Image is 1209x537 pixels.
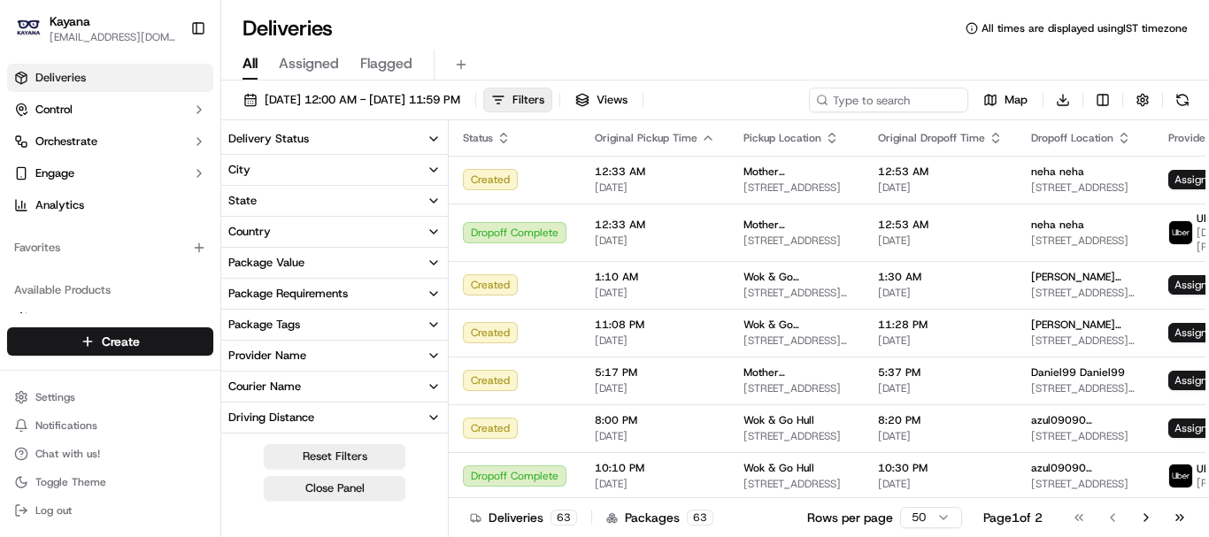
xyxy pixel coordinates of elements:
button: Settings [7,385,213,410]
span: Views [597,92,628,108]
button: State [221,186,448,216]
span: Nash AI [35,311,75,326]
button: Start new chat [301,174,322,196]
span: [STREET_ADDRESS] [1031,477,1140,491]
div: State [228,193,257,209]
span: 8:00 PM [595,413,715,427]
span: [STREET_ADDRESS][PERSON_NAME] [743,334,850,348]
span: [DATE] [595,334,715,348]
span: 12:53 AM [878,165,1003,179]
button: Log out [7,498,213,523]
button: Package Value [221,248,448,278]
button: [DATE] 12:00 AM - [DATE] 11:59 PM [235,88,468,112]
span: 10:10 PM [595,461,715,475]
span: Original Dropoff Time [878,131,985,145]
div: Courier Name [228,379,301,395]
p: Rows per page [807,509,893,526]
span: 10:30 PM [878,461,1003,475]
span: 1:10 AM [595,270,715,284]
span: [STREET_ADDRESS] [1031,180,1140,195]
span: [STREET_ADDRESS][PERSON_NAME] [743,286,850,300]
img: Nash [18,18,53,53]
span: [STREET_ADDRESS] [1031,234,1140,248]
span: Analytics [35,197,84,213]
button: Map [975,88,1036,112]
span: Wok & Go Hull [743,461,814,475]
span: Control [35,102,73,118]
button: City [221,155,448,185]
div: 💻 [150,258,164,272]
a: Analytics [7,191,213,219]
h1: Deliveries [243,14,333,42]
button: KayanaKayana[EMAIL_ADDRESS][DOMAIN_NAME] [7,7,183,50]
span: Notifications [35,418,97,433]
span: [DATE] [595,429,715,443]
div: Page 1 of 2 [983,509,1043,526]
span: Knowledge Base [35,257,135,274]
span: [DATE] [878,234,1003,248]
span: [DATE] [878,286,1003,300]
span: 8:20 PM [878,413,1003,427]
span: 1:30 AM [878,270,1003,284]
span: azul09090 azul09090 [1031,413,1140,427]
span: Deliveries [35,70,86,86]
span: [STREET_ADDRESS][PERSON_NAME][PERSON_NAME] [1031,381,1140,395]
a: 📗Knowledge Base [11,249,142,281]
a: Deliveries [7,64,213,92]
span: [DATE] [878,477,1003,491]
div: Delivery Status [228,131,309,147]
span: [STREET_ADDRESS] [743,381,850,395]
div: Packages [606,509,713,526]
span: 11:08 PM [595,318,715,332]
div: We're available if you need us! [60,187,224,201]
button: Chat with us! [7,441,213,466]
a: Powered byPylon [125,299,214,313]
span: [STREET_ADDRESS] [743,180,850,195]
span: Status [463,131,493,145]
span: All times are displayed using IST timezone [982,21,1188,35]
span: [DATE] [878,381,1003,395]
span: Filters [512,92,544,108]
div: Driving Distance [228,410,314,426]
div: Package Tags [228,317,300,333]
button: Orchestrate [7,127,213,156]
span: neha neha [1031,165,1084,179]
span: Dropoff Location [1031,131,1113,145]
button: Close Panel [264,476,405,501]
button: Reset Filters [264,444,405,469]
div: Start new chat [60,169,290,187]
div: Available Products [7,276,213,304]
span: Wok & Go [PERSON_NAME] [743,270,850,284]
div: City [228,162,250,178]
span: Pickup Location [743,131,821,145]
button: Refresh [1170,88,1195,112]
span: Settings [35,390,75,404]
span: [STREET_ADDRESS] [743,234,850,248]
button: Control [7,96,213,124]
button: Package Tags [221,310,448,340]
span: Kayana [50,12,90,30]
span: [EMAIL_ADDRESS][DOMAIN_NAME] [50,30,176,44]
span: [DATE] [595,234,715,248]
button: Courier Name [221,372,448,402]
span: Mother [PERSON_NAME] [GEOGRAPHIC_DATA] [743,165,850,179]
span: 5:17 PM [595,365,715,380]
button: Create [7,327,213,356]
div: Package Value [228,255,304,271]
span: Map [1005,92,1028,108]
button: Driving Distance [221,403,448,433]
span: Wok & Go Hull [743,413,814,427]
img: Kayana [14,14,42,42]
span: [PERSON_NAME] [PERSON_NAME] [1031,318,1140,332]
span: Pylon [176,300,214,313]
img: 1736555255976-a54dd68f-1ca7-489b-9aae-adbdc363a1c4 [18,169,50,201]
img: uber-new-logo.jpeg [1169,464,1192,487]
input: Type to search [809,88,968,112]
span: Wok & Go [PERSON_NAME] [743,318,850,332]
span: 12:33 AM [595,218,715,232]
img: uber-new-logo.jpeg [1169,221,1192,244]
span: Chat with us! [35,447,100,461]
span: [STREET_ADDRESS][PERSON_NAME] [1031,334,1140,348]
span: [DATE] [595,180,715,195]
span: 12:53 AM [878,218,1003,232]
